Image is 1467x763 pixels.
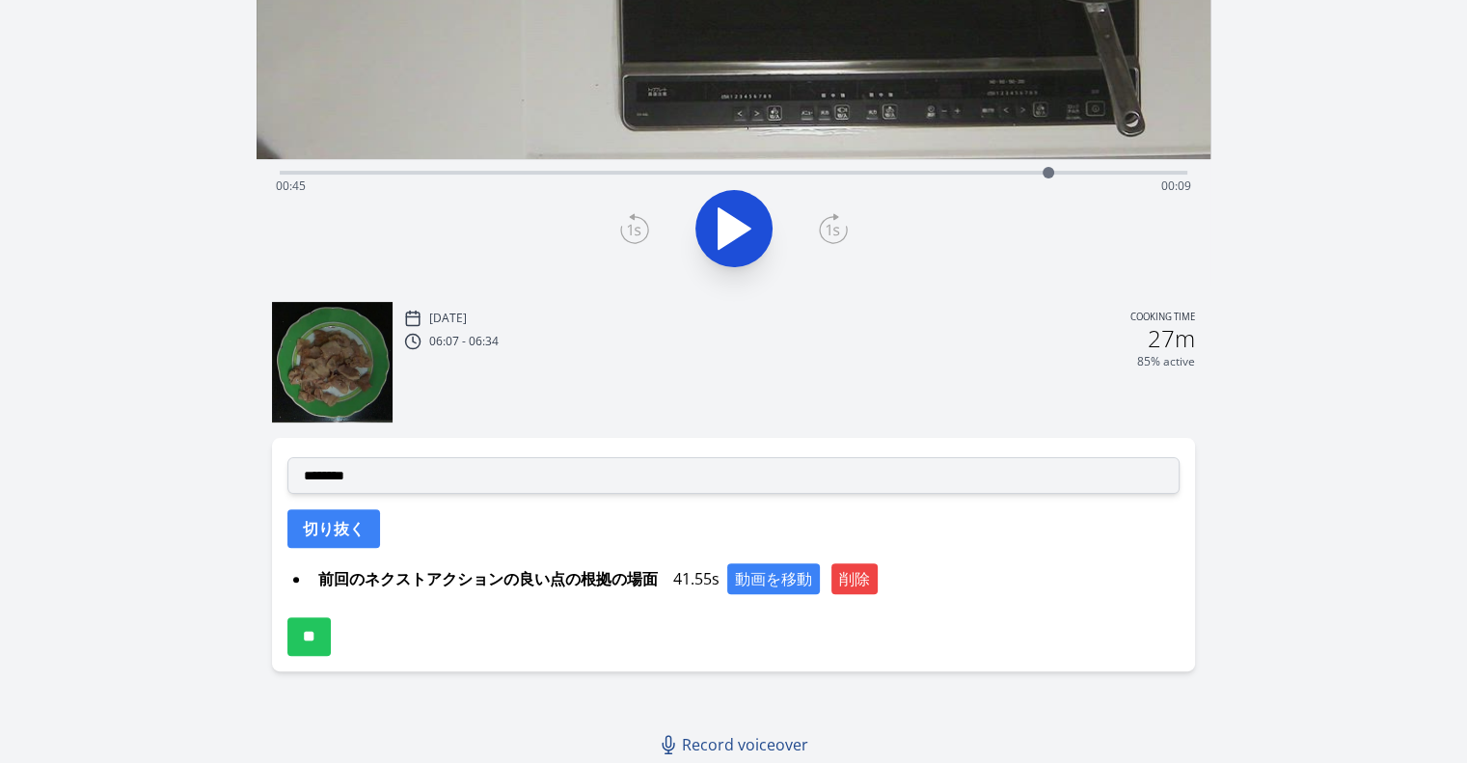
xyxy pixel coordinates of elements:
button: 動画を移動 [727,563,820,594]
img: 250926210805_thumb.jpeg [272,302,393,422]
button: 切り抜く [287,509,380,548]
h2: 27m [1148,327,1195,350]
span: 前回のネクストアクションの良い点の根拠の場面 [311,563,666,594]
span: Record voiceover [682,733,808,756]
p: 06:07 - 06:34 [429,334,499,349]
p: 85% active [1137,354,1195,369]
p: Cooking time [1130,310,1195,327]
span: 00:45 [276,177,306,194]
span: 00:09 [1161,177,1191,194]
p: [DATE] [429,311,467,326]
button: 削除 [831,563,878,594]
div: 41.55s [311,563,1180,594]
